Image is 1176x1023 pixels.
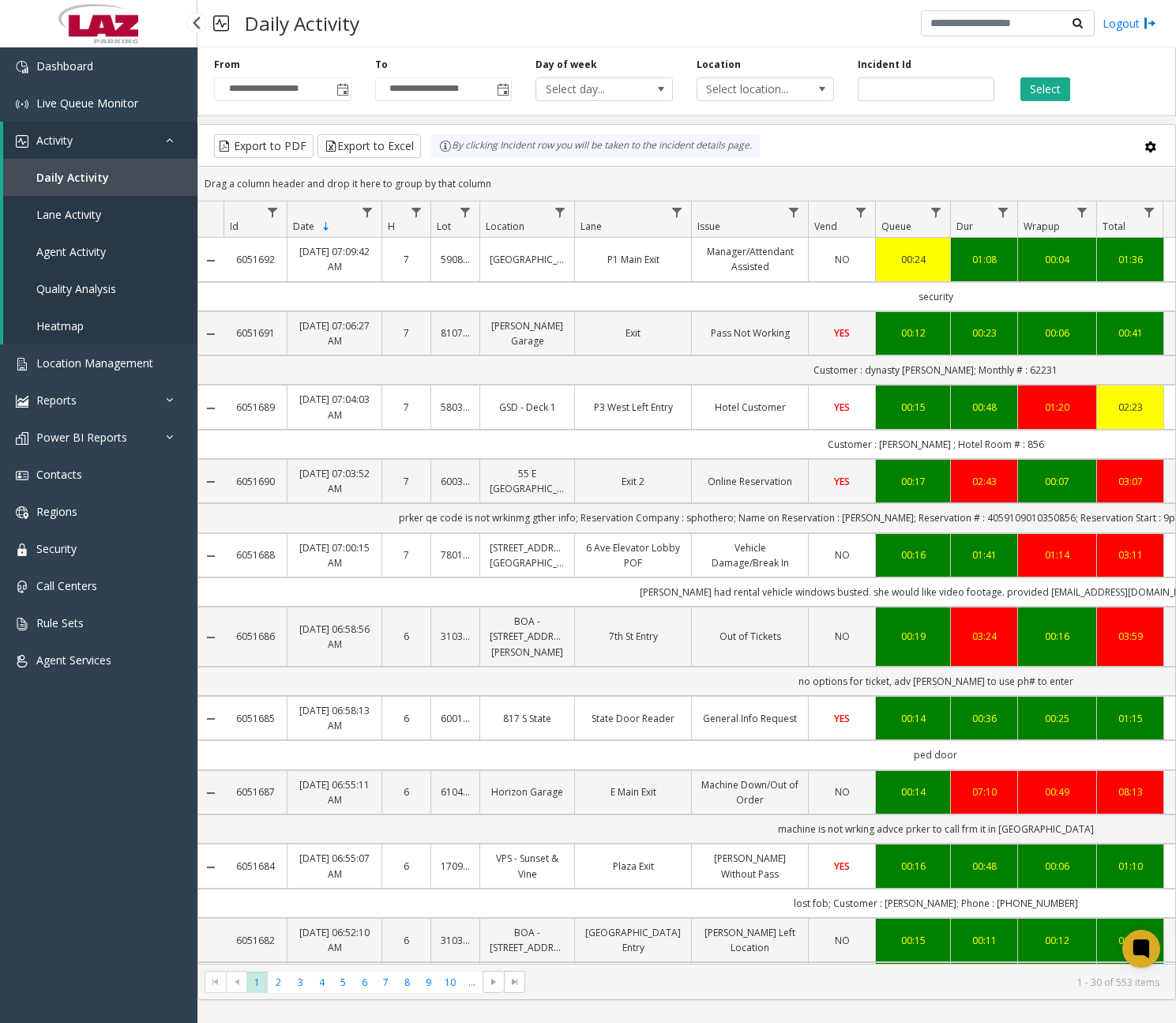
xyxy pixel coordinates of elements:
a: 6051689 [233,400,277,415]
a: NO [818,629,866,644]
a: 03:11 [1106,547,1154,562]
a: 00:06 [1028,859,1087,874]
a: 810753 [441,325,470,340]
label: Location [697,58,741,72]
h3: Daily Activity [237,4,367,43]
span: Go to the next page [483,971,504,993]
a: 7 [392,400,421,415]
a: 7 [392,252,421,267]
div: 03:07 [1106,474,1154,489]
span: Page 8 [396,972,418,993]
a: 817 S State [490,711,565,726]
label: To [375,58,388,72]
span: Id [230,220,239,233]
a: 600118 [441,711,470,726]
span: Lot [437,220,451,233]
span: Dashboard [36,58,93,73]
span: Date [293,220,314,233]
a: Plaza Exit [584,859,682,874]
a: 6 [392,933,421,948]
span: Go to the last page [504,971,525,993]
span: NO [835,785,850,799]
a: Issue Filter Menu [783,201,805,223]
span: Page 2 [268,972,289,993]
img: 'icon' [16,469,28,482]
button: Export to PDF [214,134,314,158]
div: 00:15 [885,933,941,948]
a: Lot Filter Menu [455,201,476,223]
a: 00:36 [960,711,1008,726]
a: Pass Not Working [701,325,798,340]
div: 08:13 [1106,784,1154,799]
span: Wrapup [1024,220,1060,233]
a: 00:04 [1028,252,1087,267]
a: 00:24 [885,252,941,267]
span: Security [36,541,77,556]
span: Heatmap [36,318,84,333]
a: 6051687 [233,784,277,799]
a: [DATE] 07:00:15 AM [297,540,372,570]
img: 'icon' [16,506,28,519]
a: H Filter Menu [406,201,427,223]
a: [PERSON_NAME] Without Pass [701,851,798,881]
a: Logout [1103,15,1156,32]
img: 'icon' [16,618,28,630]
a: 07:10 [960,784,1008,799]
a: 01:15 [1106,711,1154,726]
a: 00:16 [885,547,941,562]
a: 00:41 [1106,325,1154,340]
a: Activity [3,122,197,159]
a: 00:12 [1028,933,1087,948]
a: 00:38 [1106,933,1154,948]
a: YES [818,859,866,874]
span: Select location... [697,78,806,100]
a: 7th St Entry [584,629,682,644]
a: 6 [392,711,421,726]
span: H [388,220,395,233]
span: Issue [697,220,720,233]
a: Exit 2 [584,474,682,489]
a: 03:59 [1106,629,1154,644]
a: 600349 [441,474,470,489]
a: Wrapup Filter Menu [1072,201,1093,223]
a: 6051686 [233,629,277,644]
a: 6051688 [233,547,277,562]
span: YES [834,859,850,873]
label: From [214,58,240,72]
a: Manager/Attendant Assisted [701,244,798,274]
a: YES [818,325,866,340]
span: Activity [36,133,73,148]
img: 'icon' [16,543,28,556]
a: Quality Analysis [3,270,197,307]
div: 00:14 [885,784,941,799]
span: Page 5 [333,972,354,993]
a: 01:20 [1028,400,1087,415]
a: NO [818,784,866,799]
a: Collapse Details [198,713,224,725]
a: 00:11 [960,933,1008,948]
span: Power BI Reports [36,430,127,445]
a: 02:23 [1106,400,1154,415]
a: YES [818,711,866,726]
a: 00:16 [1028,629,1087,644]
a: 6051682 [233,933,277,948]
a: 6051691 [233,325,277,340]
img: 'icon' [16,655,28,668]
span: Reports [36,393,77,408]
a: 00:49 [1028,784,1087,799]
a: [DATE] 06:58:56 AM [297,622,372,652]
a: [DATE] 06:52:10 AM [297,925,372,955]
a: Exit [584,325,682,340]
div: 01:41 [960,547,1008,562]
a: 02:43 [960,474,1008,489]
a: 170908 [441,859,470,874]
div: By clicking Incident row you will be taken to the incident details page. [431,134,760,158]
